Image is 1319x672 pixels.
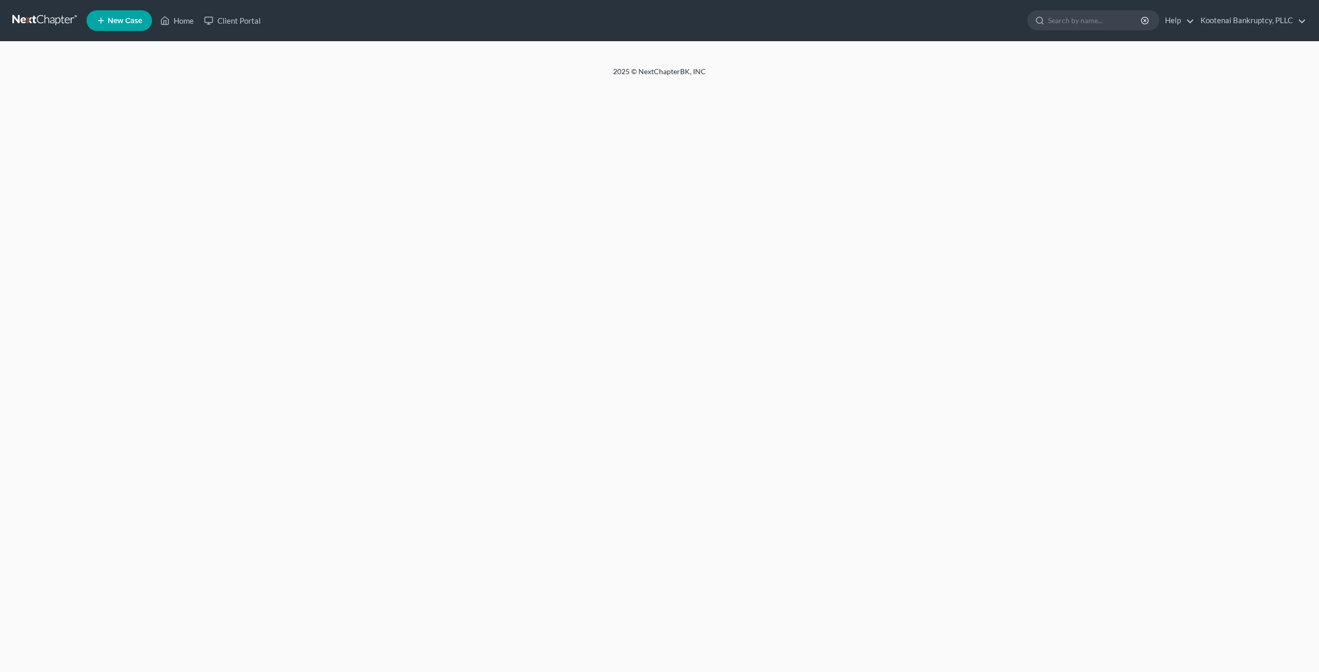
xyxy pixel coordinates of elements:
[199,11,266,30] a: Client Portal
[155,11,199,30] a: Home
[1195,11,1306,30] a: Kootenai Bankruptcy, PLLC
[1160,11,1194,30] a: Help
[1048,11,1142,30] input: Search by name...
[366,66,953,85] div: 2025 © NextChapterBK, INC
[108,17,142,25] span: New Case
